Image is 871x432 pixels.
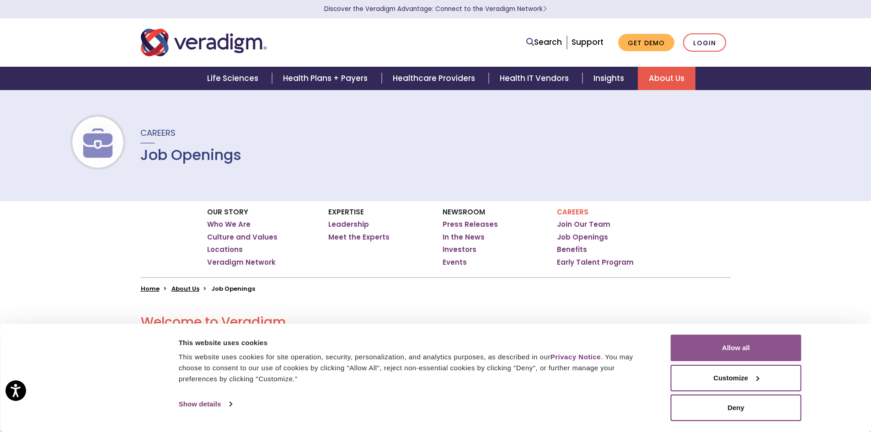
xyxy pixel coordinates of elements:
strong: Spread the word [566,322,633,333]
a: Healthcare Providers [382,67,489,90]
a: Locations [207,245,243,254]
a: Job Openings [557,233,608,242]
a: Insights [582,67,638,90]
a: Early Talent Program [557,258,634,267]
a: Health IT Vendors [489,67,582,90]
a: Home [141,284,160,293]
a: Get Demo [618,34,674,52]
a: Privacy Notice [550,353,601,361]
span: Learn More [543,5,547,13]
div: This website uses cookies for site operation, security, personalization, and analytics purposes, ... [179,352,650,384]
button: Customize [671,365,802,391]
a: Meet the Experts [328,233,390,242]
a: Discover the Veradigm Advantage: Connect to the Veradigm NetworkLearn More [324,5,547,13]
a: Culture and Values [207,233,278,242]
a: Support [572,37,604,48]
a: Investors [443,245,476,254]
a: Login [683,33,726,52]
a: Life Sciences [196,67,272,90]
a: Benefits [557,245,587,254]
button: Deny [671,395,802,421]
button: Allow all [671,335,802,361]
a: Join Our Team [557,220,610,229]
a: Leadership [328,220,369,229]
img: Veradigm logo [141,27,267,58]
a: Who We Are [207,220,251,229]
a: Health Plans + Payers [272,67,381,90]
a: Show details [179,397,232,411]
span: Careers [140,127,176,139]
a: Veradigm Network [207,258,276,267]
a: In the News [443,233,485,242]
a: About Us [638,67,695,90]
a: Press Releases [443,220,498,229]
h1: Job Openings [140,146,241,164]
a: Search [526,36,562,48]
h2: Welcome to Veradigm [141,315,514,330]
a: Events [443,258,467,267]
div: This website uses cookies [179,337,650,348]
a: About Us [171,284,199,293]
